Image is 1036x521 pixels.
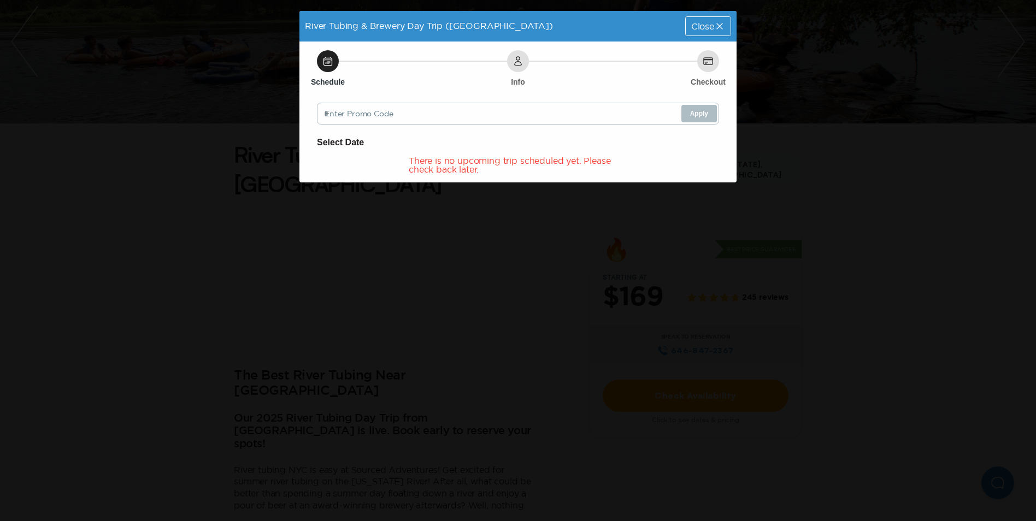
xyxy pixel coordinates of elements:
[409,156,627,174] div: There is no upcoming trip scheduled yet. Please check back later.
[305,21,553,31] span: River Tubing & Brewery Day Trip ([GEOGRAPHIC_DATA])
[511,76,525,87] h6: Info
[317,135,719,150] h6: Select Date
[691,76,726,87] h6: Checkout
[311,76,345,87] h6: Schedule
[691,22,714,31] span: Close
